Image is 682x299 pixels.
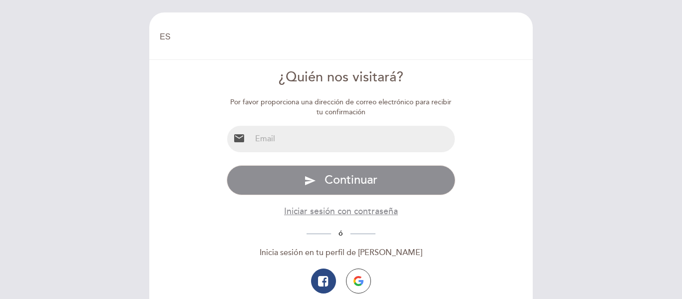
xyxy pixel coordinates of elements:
span: ó [331,229,350,238]
img: icon-google.png [353,276,363,286]
span: Continuar [325,173,377,187]
i: send [304,175,316,187]
input: Email [251,126,455,152]
div: Por favor proporciona una dirección de correo electrónico para recibir tu confirmación [227,97,456,117]
button: Iniciar sesión con contraseña [284,205,398,218]
i: email [233,132,245,144]
div: Inicia sesión en tu perfil de [PERSON_NAME] [227,247,456,259]
button: send Continuar [227,165,456,195]
div: ¿Quién nos visitará? [227,68,456,87]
